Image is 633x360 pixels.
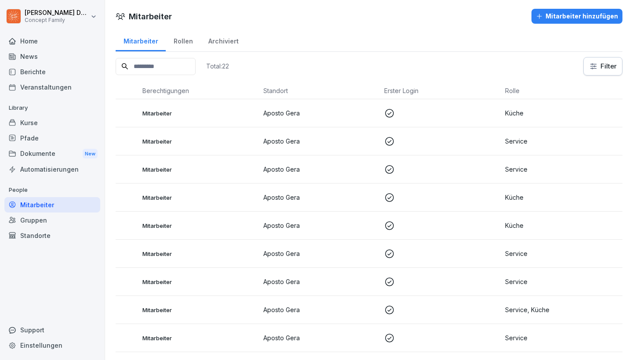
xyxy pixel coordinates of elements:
[263,193,377,202] p: Aposto Gera
[381,83,502,99] th: Erster Login
[25,17,89,23] p: Concept Family
[263,277,377,286] p: Aposto Gera
[83,149,98,159] div: New
[4,115,100,130] a: Kurse
[139,83,260,99] th: Berechtigungen
[4,130,100,146] a: Pfade
[502,83,622,99] th: Rolle
[263,165,377,174] p: Aposto Gera
[260,83,381,99] th: Standort
[4,64,100,79] a: Berichte
[505,305,619,314] p: Service, Küche
[4,162,100,177] a: Automatisierungen
[263,137,377,146] p: Aposto Gera
[142,109,256,117] p: Mitarbeiter
[4,146,100,162] div: Dokumente
[263,108,377,118] p: Aposto Gera
[142,137,256,145] p: Mitarbeiter
[584,58,622,75] button: Filter
[536,11,618,21] div: Mitarbeiter hinzufügen
[116,29,166,51] a: Mitarbeiter
[4,322,100,338] div: Support
[142,306,256,314] p: Mitarbeiter
[142,334,256,342] p: Mitarbeiter
[25,9,89,17] p: [PERSON_NAME] Dzurny
[505,277,619,286] p: Service
[263,305,377,314] p: Aposto Gera
[263,221,377,230] p: Aposto Gera
[142,250,256,258] p: Mitarbeiter
[4,228,100,243] a: Standorte
[129,11,172,22] h1: Mitarbeiter
[4,183,100,197] p: People
[531,9,622,24] button: Mitarbeiter hinzufügen
[505,165,619,174] p: Service
[4,49,100,64] a: News
[505,333,619,342] p: Service
[505,137,619,146] p: Service
[142,278,256,286] p: Mitarbeiter
[505,221,619,230] p: Küche
[4,146,100,162] a: DokumenteNew
[4,212,100,228] a: Gruppen
[142,166,256,173] p: Mitarbeiter
[505,249,619,258] p: Service
[505,193,619,202] p: Küche
[4,197,100,212] a: Mitarbeiter
[505,108,619,118] p: Küche
[200,29,246,51] a: Archiviert
[206,62,229,70] p: Total: 22
[142,222,256,230] p: Mitarbeiter
[4,338,100,353] a: Einstellungen
[4,33,100,49] a: Home
[589,62,617,71] div: Filter
[4,79,100,95] a: Veranstaltungen
[263,333,377,342] p: Aposto Gera
[263,249,377,258] p: Aposto Gera
[166,29,200,51] a: Rollen
[4,101,100,115] p: Library
[142,194,256,202] p: Mitarbeiter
